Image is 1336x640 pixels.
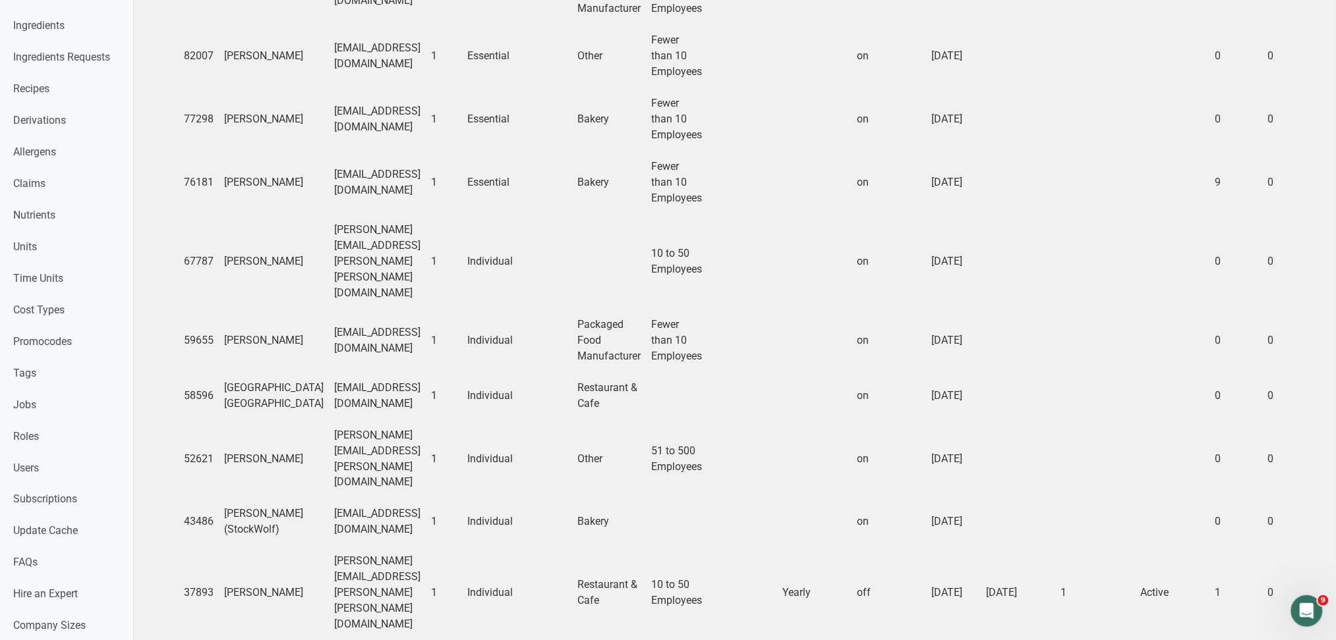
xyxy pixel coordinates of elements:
td: 77298 [179,88,219,151]
td: 1 [426,498,463,546]
td: 0 [1210,214,1263,309]
td: 51 to 500 Employees [647,419,708,498]
td: 0 [1263,214,1331,309]
td: 0 [1210,419,1263,498]
td: 0 [1210,24,1263,88]
td: Individual [463,309,519,372]
td: 67787 [179,214,219,309]
td: 1 [426,372,463,419]
td: 1 [426,151,463,214]
td: Fewer than 10 Employees [647,88,708,151]
td: on [852,24,927,88]
td: Essential [463,88,519,151]
td: 0 [1263,88,1331,151]
td: 1 [426,88,463,151]
td: [DATE] [927,419,981,498]
td: [DATE] [927,372,981,419]
td: 1 [426,419,463,498]
td: 76181 [179,151,219,214]
td: Essential [463,24,519,88]
td: on [852,419,927,498]
td: Restaurant & Cafe [573,372,647,419]
td: Fewer than 10 Employees [647,309,708,372]
td: [DATE] [927,88,981,151]
td: 0 [1210,372,1263,419]
td: 82007 [179,24,219,88]
td: 43486 [179,498,219,546]
td: [GEOGRAPHIC_DATA] [GEOGRAPHIC_DATA] [219,372,329,419]
td: [EMAIL_ADDRESS][DOMAIN_NAME] [329,372,426,419]
td: 9 [1210,151,1263,214]
td: [PERSON_NAME] [219,88,329,151]
td: 59655 [179,309,219,372]
td: Packaged Food Manufacturer [573,309,647,372]
td: [EMAIL_ADDRESS][DOMAIN_NAME] [329,498,426,546]
td: [DATE] [927,309,981,372]
td: Other [573,24,647,88]
td: [DATE] [927,214,981,309]
td: [EMAIL_ADDRESS][DOMAIN_NAME] [329,24,426,88]
td: [EMAIL_ADDRESS][DOMAIN_NAME] [329,309,426,372]
td: 52621 [179,419,219,498]
td: on [852,498,927,546]
td: Essential [463,151,519,214]
td: on [852,214,927,309]
td: on [852,372,927,419]
td: 1 [426,214,463,309]
td: 0 [1263,151,1331,214]
td: 10 to 50 Employees [647,214,708,309]
span: 9 [1318,595,1329,606]
td: on [852,309,927,372]
td: [DATE] [927,24,981,88]
td: [PERSON_NAME] (StockWolf) [219,498,329,546]
td: [PERSON_NAME] [219,24,329,88]
td: Fewer than 10 Employees [647,151,708,214]
td: [PERSON_NAME] [219,419,329,498]
td: 0 [1210,88,1263,151]
td: [DATE] [927,151,981,214]
td: [EMAIL_ADDRESS][DOMAIN_NAME] [329,88,426,151]
td: Bakery [573,151,647,214]
td: 1 [426,24,463,88]
td: 58596 [179,372,219,419]
iframe: Intercom live chat [1291,595,1323,627]
td: [PERSON_NAME] [219,214,329,309]
td: [PERSON_NAME] [219,309,329,372]
td: on [852,88,927,151]
td: 0 [1210,309,1263,372]
td: 0 [1263,419,1331,498]
td: [PERSON_NAME][EMAIL_ADDRESS][PERSON_NAME][DOMAIN_NAME] [329,419,426,498]
td: Individual [463,419,519,498]
td: [DATE] [927,498,981,546]
td: 0 [1210,498,1263,546]
td: [EMAIL_ADDRESS][DOMAIN_NAME] [329,151,426,214]
td: on [852,151,927,214]
td: [PERSON_NAME][EMAIL_ADDRESS][PERSON_NAME][PERSON_NAME][DOMAIN_NAME] [329,214,426,309]
td: Individual [463,372,519,419]
td: Bakery [573,498,647,546]
td: [PERSON_NAME] [219,151,329,214]
td: Individual [463,214,519,309]
td: 0 [1263,309,1331,372]
td: Fewer than 10 Employees [647,24,708,88]
td: 0 [1263,24,1331,88]
td: Individual [463,498,519,546]
td: 0 [1263,498,1331,546]
td: 1 [426,309,463,372]
td: 0 [1263,372,1331,419]
td: Bakery [573,88,647,151]
td: Other [573,419,647,498]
